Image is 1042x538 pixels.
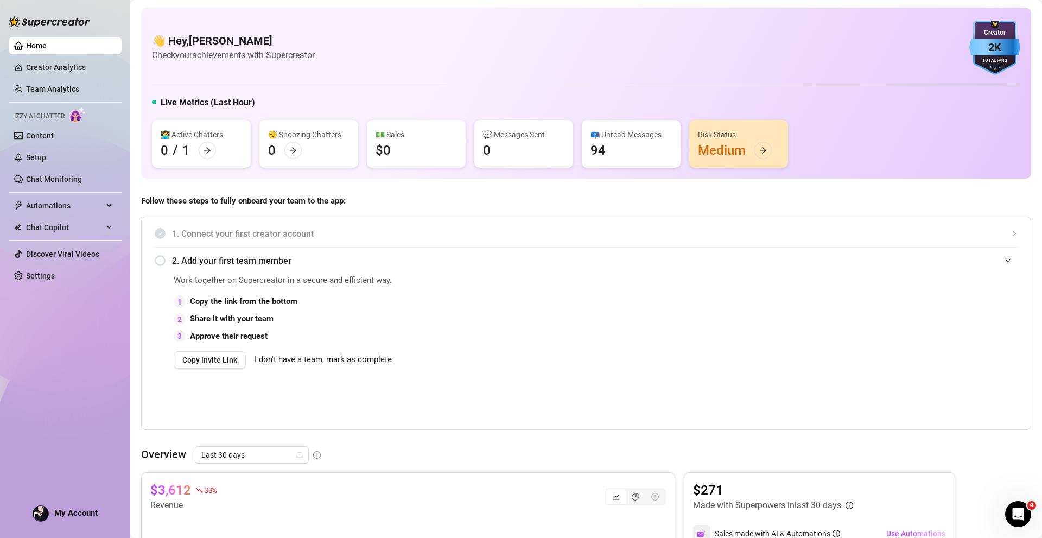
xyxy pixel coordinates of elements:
article: Overview [141,446,186,463]
iframe: Intercom live chat [1005,501,1031,527]
span: arrow-right [289,147,297,154]
span: calendar [296,452,303,458]
span: info-circle [833,530,840,537]
a: Setup [26,153,46,162]
div: Total Fans [969,58,1020,65]
strong: Share it with your team [190,314,274,324]
img: logo-BBDzfeDw.svg [9,16,90,27]
div: 👩‍💻 Active Chatters [161,129,242,141]
span: Last 30 days [201,447,302,463]
span: Use Automations [886,529,945,538]
img: AI Chatter [69,107,86,123]
span: info-circle [846,502,853,509]
div: 2. Add your first team member [155,248,1018,274]
div: 📪 Unread Messages [590,129,672,141]
div: segmented control [605,488,666,505]
a: Team Analytics [26,85,79,93]
div: 2K [969,39,1020,56]
iframe: Adding Team Members [800,274,1018,413]
div: 3 [174,330,186,342]
article: Revenue [150,499,217,512]
h4: 👋 Hey, [PERSON_NAME] [152,33,315,48]
span: Chat Copilot [26,219,103,236]
div: Creator [969,28,1020,38]
span: Work together on Supercreator in a secure and efficient way. [174,274,773,287]
a: Content [26,131,54,140]
article: $271 [693,482,853,499]
div: 😴 Snoozing Chatters [268,129,350,141]
strong: Copy the link from the bottom [190,296,297,306]
a: Chat Monitoring [26,175,82,183]
span: 2. Add your first team member [172,254,1018,268]
div: 💵 Sales [376,129,457,141]
span: Copy Invite Link [182,356,237,364]
img: AGNmyxbOLtgpc4rX6mFY83ZYVPbd6xoTVWEYwqgl2tE2=s96-c [33,506,48,521]
span: line-chart [612,493,620,501]
strong: Follow these steps to fully onboard your team to the app: [141,196,346,206]
span: 4 [1027,501,1036,510]
span: info-circle [313,451,321,459]
a: Discover Viral Videos [26,250,99,258]
span: pie-chart [632,493,639,501]
a: Creator Analytics [26,59,113,76]
div: $0 [376,142,391,159]
img: Chat Copilot [14,224,21,231]
span: My Account [54,508,98,518]
a: Settings [26,271,55,280]
div: 0 [161,142,168,159]
span: thunderbolt [14,201,23,210]
a: Home [26,41,47,50]
span: Automations [26,197,103,214]
span: 33 % [204,485,217,495]
div: 💬 Messages Sent [483,129,564,141]
h5: Live Metrics (Last Hour) [161,96,255,109]
article: Check your achievements with Supercreator [152,48,315,62]
div: Risk Status [698,129,779,141]
span: expanded [1005,257,1011,264]
article: $3,612 [150,482,191,499]
div: 94 [590,142,606,159]
div: 0 [483,142,491,159]
span: Izzy AI Chatter [14,111,65,122]
div: 1 [182,142,190,159]
button: Copy Invite Link [174,351,246,369]
span: 1. Connect your first creator account [172,227,1018,240]
div: 1 [174,296,186,308]
strong: Approve their request [190,331,268,341]
div: 1. Connect your first creator account [155,220,1018,247]
span: I don't have a team, mark as complete [255,353,392,366]
span: arrow-right [204,147,211,154]
span: collapsed [1011,230,1018,237]
div: 2 [174,313,186,325]
img: blue-badge-DgoSNQY1.svg [969,21,1020,75]
span: arrow-right [759,147,767,154]
article: Made with Superpowers in last 30 days [693,499,841,512]
span: fall [195,486,203,494]
span: dollar-circle [651,493,659,501]
div: 0 [268,142,276,159]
